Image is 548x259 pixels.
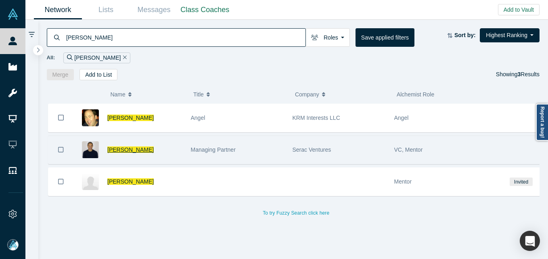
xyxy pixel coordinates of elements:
span: Invited [510,178,532,186]
a: Report a bug! [536,104,548,141]
button: Add to Vault [498,4,540,15]
button: Bookmark [48,136,73,164]
img: Mia Scott's Account [7,239,19,251]
a: [PERSON_NAME] [107,115,154,121]
span: Alchemist Role [397,91,434,98]
a: [PERSON_NAME] [107,146,154,153]
button: Bookmark [48,168,73,196]
span: KRM Interests LLC [293,115,340,121]
button: Remove Filter [121,53,127,63]
button: To try Fuzzy Search click here [257,208,335,218]
img: Kevin Moore's Profile Image [82,141,99,158]
input: Search by name, title, company, summary, expertise, investment criteria or topics of focus [65,28,305,47]
span: Angel [394,115,409,121]
span: Company [295,86,319,103]
span: Angel [191,115,205,121]
a: Messages [130,0,178,19]
button: Save applied filters [356,28,414,47]
img: Alchemist Vault Logo [7,8,19,20]
button: Add to List [79,69,117,80]
button: Highest Ranking [480,28,540,42]
a: Lists [82,0,130,19]
span: Serac Ventures [293,146,331,153]
div: Showing [496,69,540,80]
button: Title [193,86,287,103]
span: VC, Mentor [394,146,423,153]
a: Network [34,0,82,19]
div: [PERSON_NAME] [63,52,130,63]
button: Bookmark [48,104,73,132]
span: All: [47,54,55,62]
a: Class Coaches [178,0,232,19]
button: Merge [47,69,74,80]
button: Name [110,86,185,103]
span: Mentor [394,178,412,185]
img: Kevin Moore's Profile Image [82,173,99,190]
button: Company [295,86,388,103]
span: Title [193,86,204,103]
a: [PERSON_NAME] [107,178,154,185]
span: Results [518,71,540,77]
span: Name [110,86,125,103]
span: Managing Partner [191,146,236,153]
strong: Sort by: [454,32,476,38]
strong: 3 [518,71,521,77]
img: Kevin Moore's Profile Image [82,109,99,126]
button: Roles [305,28,350,47]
